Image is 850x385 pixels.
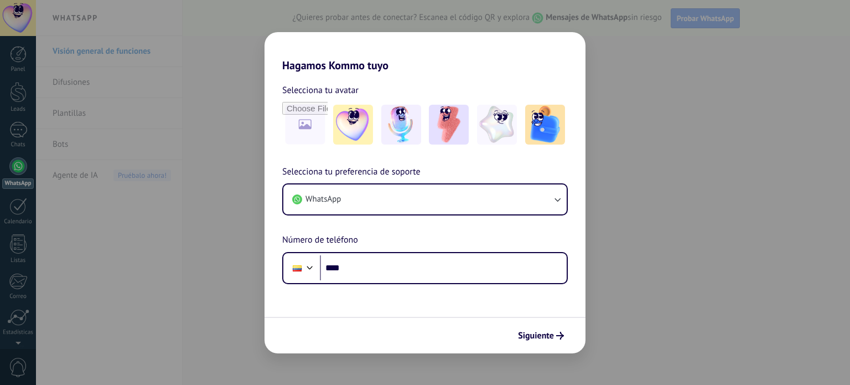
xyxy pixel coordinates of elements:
img: -4.jpeg [477,105,517,145]
img: -2.jpeg [381,105,421,145]
img: -1.jpeg [333,105,373,145]
button: Siguiente [513,326,569,345]
span: Selecciona tu avatar [282,83,359,97]
div: Ecuador: + 593 [287,256,308,280]
button: WhatsApp [283,184,567,214]
h2: Hagamos Kommo tuyo [265,32,585,72]
span: Selecciona tu preferencia de soporte [282,165,421,179]
span: WhatsApp [305,194,341,205]
span: Número de teléfono [282,233,358,248]
span: Siguiente [518,332,554,340]
img: -5.jpeg [525,105,565,145]
img: -3.jpeg [429,105,469,145]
